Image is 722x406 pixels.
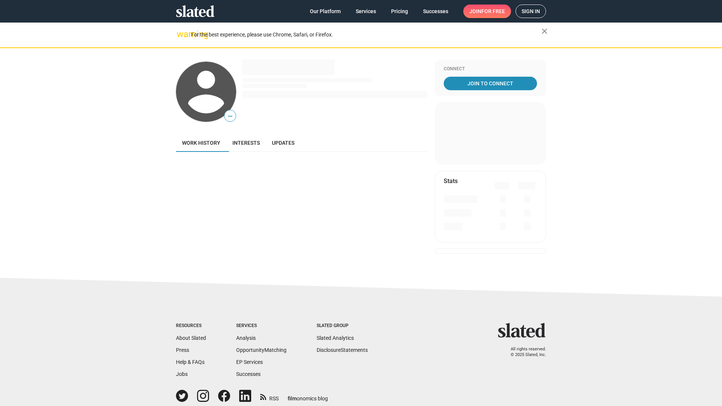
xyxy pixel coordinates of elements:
a: Pricing [385,5,414,18]
a: OpportunityMatching [236,347,287,353]
a: EP Services [236,359,263,365]
span: film [288,395,297,401]
span: Updates [272,140,294,146]
div: Slated Group [317,323,368,329]
a: Analysis [236,335,256,341]
a: Work history [176,134,226,152]
a: Joinfor free [463,5,511,18]
a: RSS [260,391,279,402]
span: Our Platform [310,5,341,18]
span: Services [356,5,376,18]
a: Jobs [176,371,188,377]
span: for free [481,5,505,18]
a: Help & FAQs [176,359,205,365]
span: Join To Connect [445,77,535,90]
p: All rights reserved. © 2025 Slated, Inc. [503,347,546,358]
a: Interests [226,134,266,152]
div: Connect [444,66,537,72]
a: Sign in [516,5,546,18]
span: Interests [232,140,260,146]
mat-card-title: Stats [444,177,458,185]
div: For the best experience, please use Chrome, Safari, or Firefox. [191,30,541,40]
a: Our Platform [304,5,347,18]
a: Successes [236,371,261,377]
a: Slated Analytics [317,335,354,341]
div: Resources [176,323,206,329]
a: Successes [417,5,454,18]
span: Sign in [522,5,540,18]
mat-icon: close [540,27,549,36]
span: Work history [182,140,220,146]
mat-icon: warning [177,30,186,39]
a: Press [176,347,189,353]
a: About Slated [176,335,206,341]
span: — [224,111,236,121]
span: Join [469,5,505,18]
a: filmonomics blog [288,389,328,402]
a: Updates [266,134,300,152]
span: Pricing [391,5,408,18]
div: Services [236,323,287,329]
a: Join To Connect [444,77,537,90]
span: Successes [423,5,448,18]
a: Services [350,5,382,18]
a: DisclosureStatements [317,347,368,353]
